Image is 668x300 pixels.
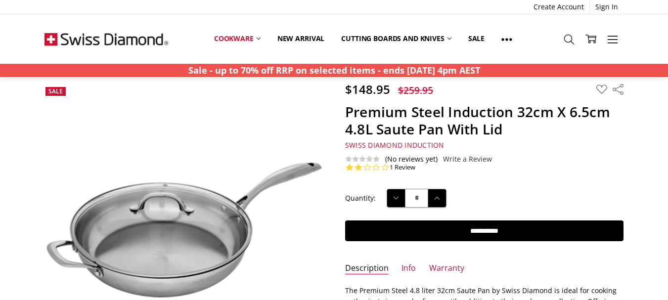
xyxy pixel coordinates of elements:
[345,103,623,138] h1: Premium Steel Induction 32cm X 6.5cm 4.8L Saute Pan With Lid
[493,28,521,50] a: Show All
[48,87,63,95] span: Sale
[398,84,433,97] span: $259.95
[460,28,493,49] a: Sale
[345,140,445,150] span: Swiss Diamond Induction
[45,14,168,64] img: Free Shipping On Every Order
[401,263,416,274] a: Info
[206,28,269,49] a: Cookware
[429,263,464,274] a: Warranty
[443,155,492,163] a: Write a Review
[390,163,415,172] a: 1 reviews
[345,81,390,97] span: $148.95
[333,28,460,49] a: Cutting boards and knives
[345,263,389,274] a: Description
[269,28,333,49] a: New arrival
[188,64,480,76] strong: Sale - up to 70% off RRP on selected items - ends [DATE] 4pm AEST
[345,193,376,204] label: Quantity:
[385,155,438,163] span: (No reviews yet)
